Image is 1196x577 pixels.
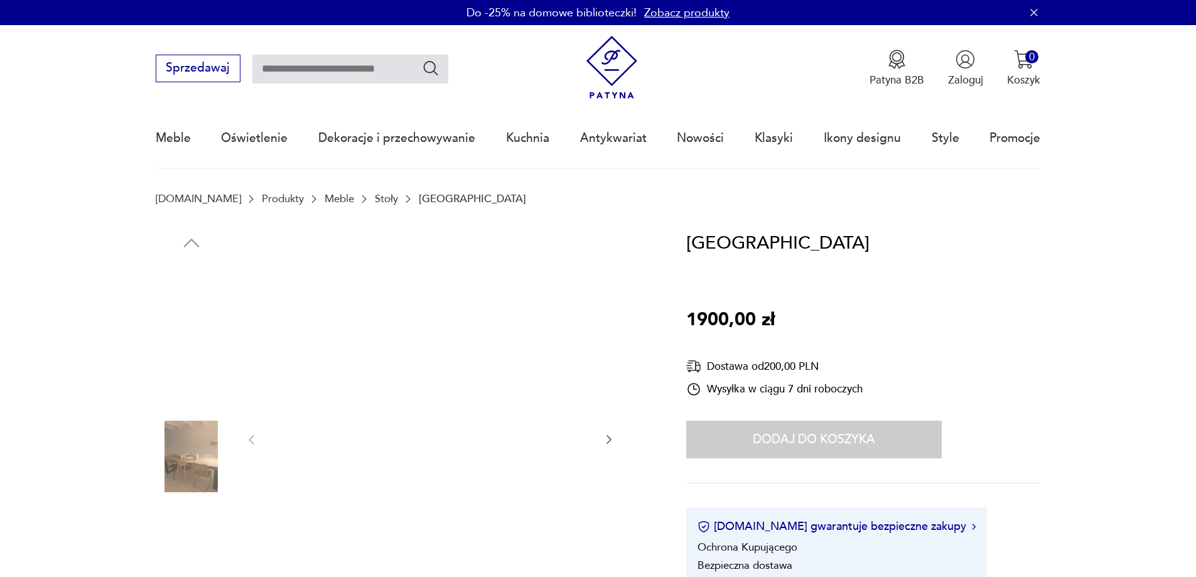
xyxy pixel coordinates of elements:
a: Klasyki [755,109,793,167]
div: Dostawa od 200,00 PLN [686,359,863,374]
a: Kuchnia [506,109,549,167]
img: Zdjęcie produktu Stary stół industrialny [156,421,227,492]
div: 0 [1025,50,1038,63]
p: Zaloguj [948,73,983,87]
p: [GEOGRAPHIC_DATA] [419,193,526,205]
a: [DOMAIN_NAME] [156,193,241,205]
img: Ikona strzałki w prawo [972,524,976,530]
a: Sprzedawaj [156,64,240,74]
p: 1900,00 zł [686,306,775,335]
button: Sprzedawaj [156,55,240,82]
a: Ikona medaluPatyna B2B [870,50,924,87]
button: Zaloguj [948,50,983,87]
button: 0Koszyk [1007,50,1040,87]
a: Promocje [989,109,1040,167]
img: Patyna - sklep z meblami i dekoracjami vintage [580,36,644,99]
h1: [GEOGRAPHIC_DATA] [686,229,870,258]
button: Patyna B2B [870,50,924,87]
li: Ochrona Kupującego [698,540,797,554]
img: Ikona koszyka [1014,50,1033,69]
img: Zdjęcie produktu Stary stół industrialny [156,261,227,332]
a: Produkty [262,193,304,205]
img: Ikonka użytkownika [956,50,975,69]
a: Zobacz produkty [644,5,730,21]
a: Dekoracje i przechowywanie [318,109,475,167]
a: Style [932,109,959,167]
div: Wysyłka w ciągu 7 dni roboczych [686,382,863,397]
a: Stoły [375,193,398,205]
a: Meble [325,193,354,205]
p: Patyna B2B [870,73,924,87]
p: Do -25% na domowe biblioteczki! [466,5,637,21]
img: Ikona medalu [887,50,907,69]
a: Nowości [677,109,724,167]
img: Ikona dostawy [686,359,701,374]
button: [DOMAIN_NAME] gwarantuje bezpieczne zakupy [698,519,976,534]
img: Zdjęcie produktu Stary stół industrialny [156,500,227,572]
a: Ikony designu [824,109,901,167]
a: Meble [156,109,191,167]
img: Zdjęcie produktu Stary stół industrialny [156,340,227,412]
li: Bezpieczna dostawa [698,558,792,573]
a: Oświetlenie [221,109,288,167]
button: Szukaj [422,59,440,77]
p: Koszyk [1007,73,1040,87]
img: Ikona certyfikatu [698,520,710,533]
a: Antykwariat [580,109,647,167]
